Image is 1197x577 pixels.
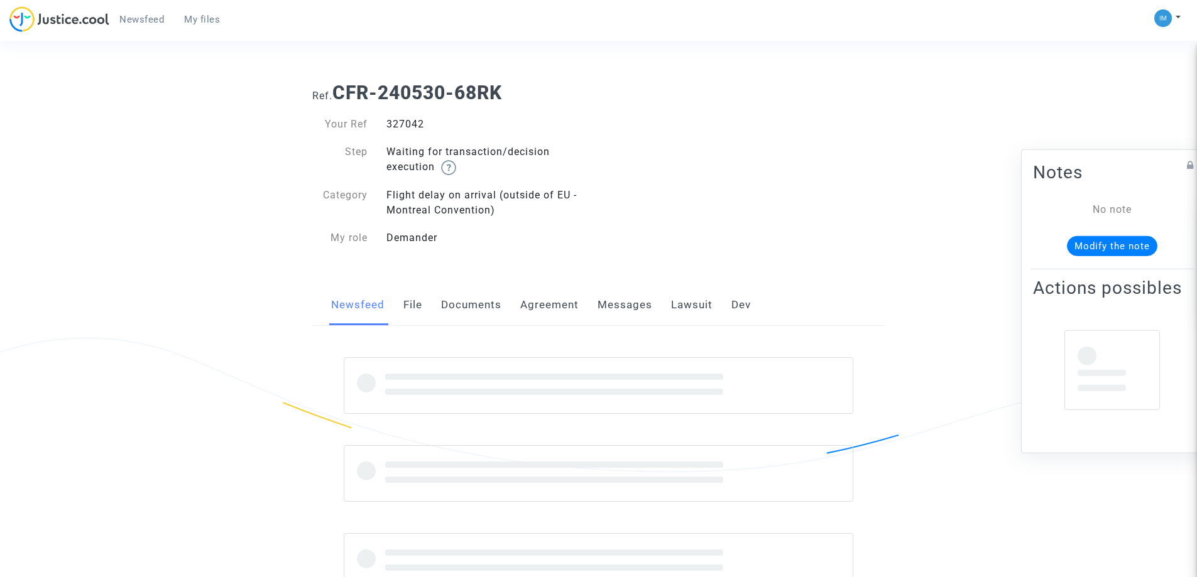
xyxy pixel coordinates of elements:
[303,144,377,175] div: Step
[174,10,230,29] a: My files
[312,90,332,102] span: Ref.
[520,284,579,326] a: Agreement
[377,188,599,218] div: Flight delay on arrival (outside of EU - Montreal Convention)
[303,230,377,245] div: My role
[9,6,109,32] img: jc-logo.svg
[403,284,422,326] a: File
[109,10,174,29] a: Newsfeed
[1067,235,1157,256] button: Modify the note
[332,82,502,104] b: CFR-240530-68RK
[377,117,599,132] div: 327042
[598,284,652,326] a: Messages
[303,117,377,132] div: Your Ref
[731,284,751,326] a: Dev
[1052,202,1172,217] div: No note
[377,230,599,245] div: Demander
[1033,161,1191,183] h2: Notes
[377,144,599,175] div: Waiting for transaction/decision execution
[1154,9,1172,27] img: a105443982b9e25553e3eed4c9f672e7
[184,14,220,25] span: My files
[331,284,385,326] a: Newsfeed
[441,284,501,326] a: Documents
[303,188,377,218] div: Category
[119,14,164,25] span: Newsfeed
[671,284,713,326] a: Lawsuit
[441,160,456,175] img: help.svg
[1033,276,1191,298] h2: Actions possibles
